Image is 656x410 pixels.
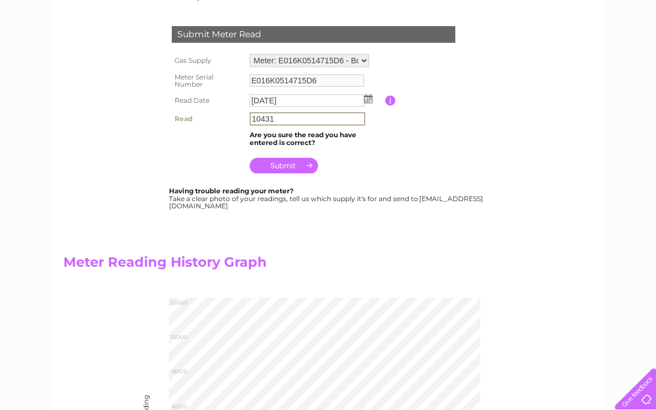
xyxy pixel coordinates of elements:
[23,29,79,63] img: logo.png
[250,158,318,173] input: Submit
[559,47,575,56] a: Blog
[169,187,294,195] b: Having trouble reading your meter?
[169,187,485,210] div: Take a clear photo of your readings, tell us which supply it's for and send to [EMAIL_ADDRESS][DO...
[460,47,481,56] a: Water
[169,109,247,128] th: Read
[172,26,455,43] div: Submit Meter Read
[169,70,247,92] th: Meter Serial Number
[488,47,513,56] a: Energy
[446,6,523,19] a: 0333 014 3131
[66,6,592,54] div: Clear Business is a trading name of Verastar Limited (registered in [GEOGRAPHIC_DATA] No. 3667643...
[519,47,553,56] a: Telecoms
[582,47,609,56] a: Contact
[247,128,385,149] td: Are you sure the read you have entered is correct?
[169,92,247,109] th: Read Date
[364,94,372,103] img: ...
[63,254,453,276] h2: Meter Reading History Graph
[619,47,645,56] a: Log out
[385,96,396,106] input: Information
[169,51,247,70] th: Gas Supply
